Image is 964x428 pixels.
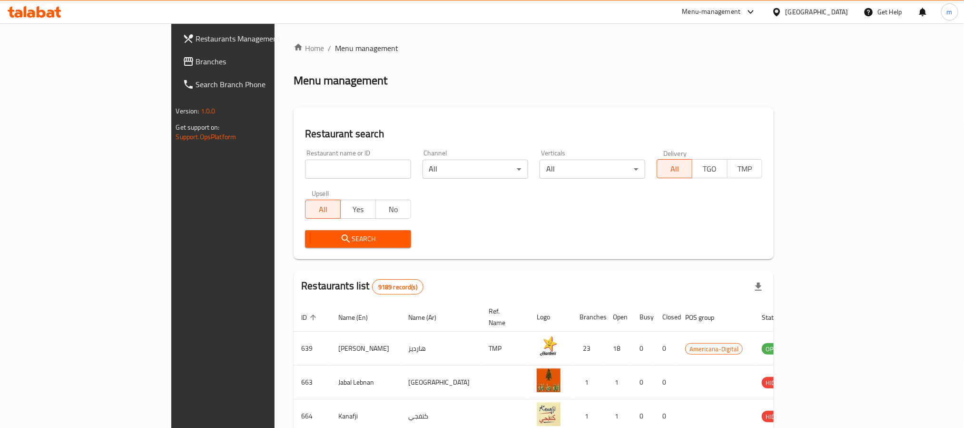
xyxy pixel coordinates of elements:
[423,160,528,179] div: All
[731,162,759,176] span: TMP
[540,160,645,179] div: All
[663,150,687,156] label: Delivery
[657,159,692,178] button: All
[331,332,401,366] td: [PERSON_NAME]
[312,190,329,197] label: Upsell
[305,230,411,248] button: Search
[338,312,380,323] span: Name (En)
[305,160,411,179] input: Search for restaurant name or ID..
[380,203,407,216] span: No
[572,332,605,366] td: 23
[537,402,561,426] img: Kanafji
[176,105,199,117] span: Version:
[947,7,953,17] span: m
[762,344,785,355] span: OPEN
[301,312,319,323] span: ID
[529,303,572,332] th: Logo
[196,33,325,44] span: Restaurants Management
[408,312,449,323] span: Name (Ar)
[537,368,561,392] img: Jabal Lebnan
[786,7,848,17] div: [GEOGRAPHIC_DATA]
[632,332,655,366] td: 0
[196,56,325,67] span: Branches
[305,127,762,141] h2: Restaurant search
[655,332,678,366] td: 0
[685,312,727,323] span: POS group
[572,366,605,399] td: 1
[762,411,790,422] span: HIDDEN
[401,332,481,366] td: هارديز
[301,279,423,295] h2: Restaurants list
[401,366,481,399] td: [GEOGRAPHIC_DATA]
[175,73,332,96] a: Search Branch Phone
[632,366,655,399] td: 0
[481,332,529,366] td: TMP
[375,200,411,219] button: No
[605,303,632,332] th: Open
[537,335,561,358] img: Hardee's
[762,377,790,388] span: HIDDEN
[762,312,793,323] span: Status
[661,162,689,176] span: All
[294,73,387,88] h2: Menu management
[201,105,216,117] span: 1.0.0
[632,303,655,332] th: Busy
[572,303,605,332] th: Branches
[696,162,724,176] span: TGO
[692,159,728,178] button: TGO
[335,42,398,54] span: Menu management
[340,200,376,219] button: Yes
[175,27,332,50] a: Restaurants Management
[727,159,763,178] button: TMP
[605,332,632,366] td: 18
[605,366,632,399] td: 1
[344,203,372,216] span: Yes
[294,42,774,54] nav: breadcrumb
[309,203,337,216] span: All
[747,275,770,298] div: Export file
[655,366,678,399] td: 0
[655,303,678,332] th: Closed
[682,6,741,18] div: Menu-management
[305,200,341,219] button: All
[686,344,742,355] span: Americana-Digital
[176,121,220,133] span: Get support on:
[489,306,518,328] span: Ref. Name
[176,131,236,143] a: Support.OpsPlatform
[762,411,790,422] div: HIDDEN
[372,279,423,295] div: Total records count
[196,79,325,90] span: Search Branch Phone
[175,50,332,73] a: Branches
[313,233,403,245] span: Search
[331,366,401,399] td: Jabal Lebnan
[373,283,423,292] span: 9189 record(s)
